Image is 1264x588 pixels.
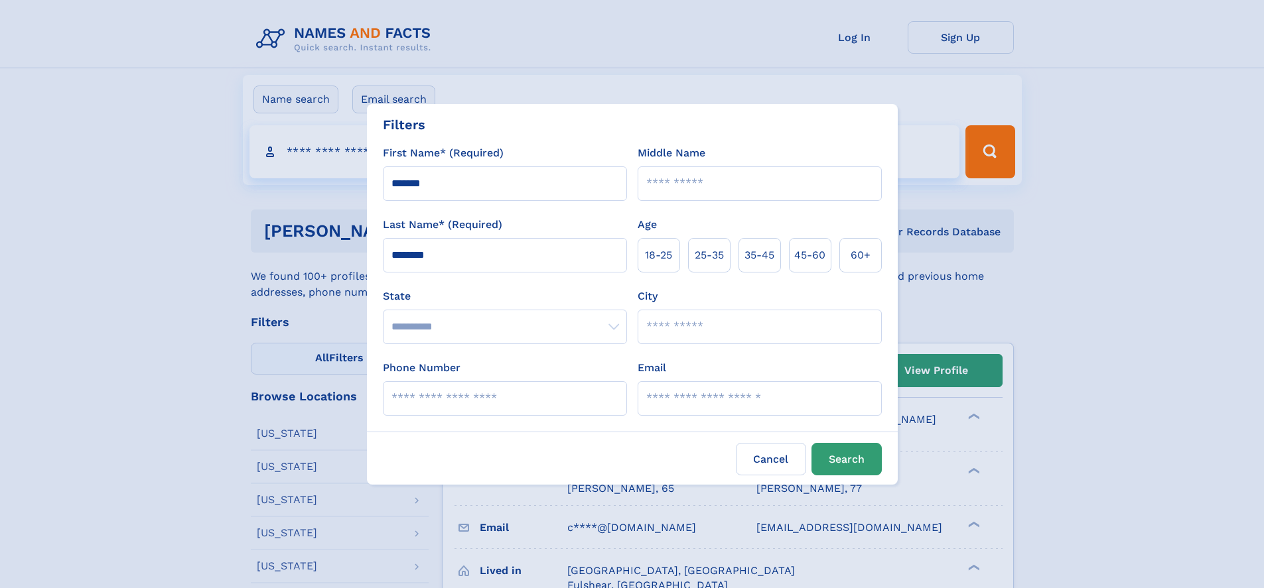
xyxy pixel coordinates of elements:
label: State [383,288,627,304]
label: Cancel [736,443,806,475]
label: City [638,288,658,304]
span: 35‑45 [744,247,774,263]
button: Search [811,443,882,475]
div: Filters [383,115,425,135]
span: 18‑25 [645,247,672,263]
label: First Name* (Required) [383,145,504,161]
label: Last Name* (Required) [383,217,502,233]
span: 25‑35 [695,247,724,263]
label: Middle Name [638,145,705,161]
label: Age [638,217,657,233]
label: Email [638,360,666,376]
span: 60+ [851,247,871,263]
label: Phone Number [383,360,460,376]
span: 45‑60 [794,247,825,263]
